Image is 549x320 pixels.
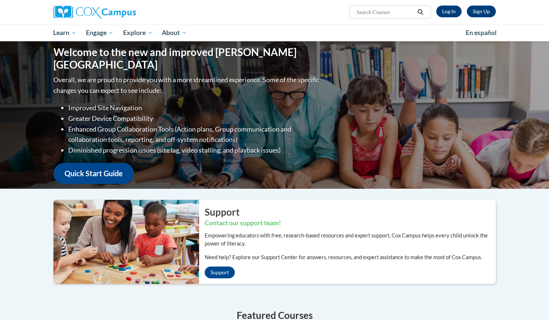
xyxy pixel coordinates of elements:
[123,28,153,37] span: Explore
[48,200,199,284] img: ...
[205,253,496,261] p: Need help? Explore our Support Center for answers, resources, and expert assistance to make the m...
[467,6,496,17] a: Register
[68,145,321,156] li: Diminished progression issues (site lag, video stalling, and playback issues)
[53,28,76,37] span: Learn
[157,24,192,41] a: About
[205,267,235,278] a: Support
[68,124,321,145] li: Enhanced Group Collaboration Tools (Action plans, Group communication and collaboration tools, re...
[205,205,496,219] h2: Support
[53,163,134,184] a: Quick Start Guide
[42,24,507,41] div: Main menu
[205,232,496,248] p: Empowering educators with free, research-based resources and expert support, Cox Campus helps eve...
[53,6,136,19] img: Cox Campus
[68,113,321,124] li: Greater Device Compatibility
[53,6,194,19] a: Cox Campus
[81,24,118,41] a: Engage
[356,8,415,17] input: Search Courses
[436,6,462,17] a: Log In
[53,46,321,71] h1: Welcome to the new and improved [PERSON_NAME][GEOGRAPHIC_DATA]
[68,102,321,113] li: Improved Site Navigation
[49,24,81,41] a: Learn
[118,24,157,41] a: Explore
[415,8,426,17] button: Search
[86,28,114,37] span: Engage
[53,74,321,96] p: Overall, we are proud to provide you with a more streamlined experience. Some of the specific cha...
[162,28,187,37] span: About
[466,29,497,36] span: En español
[461,25,501,41] a: En español
[205,219,496,228] h3: Contact our support team!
